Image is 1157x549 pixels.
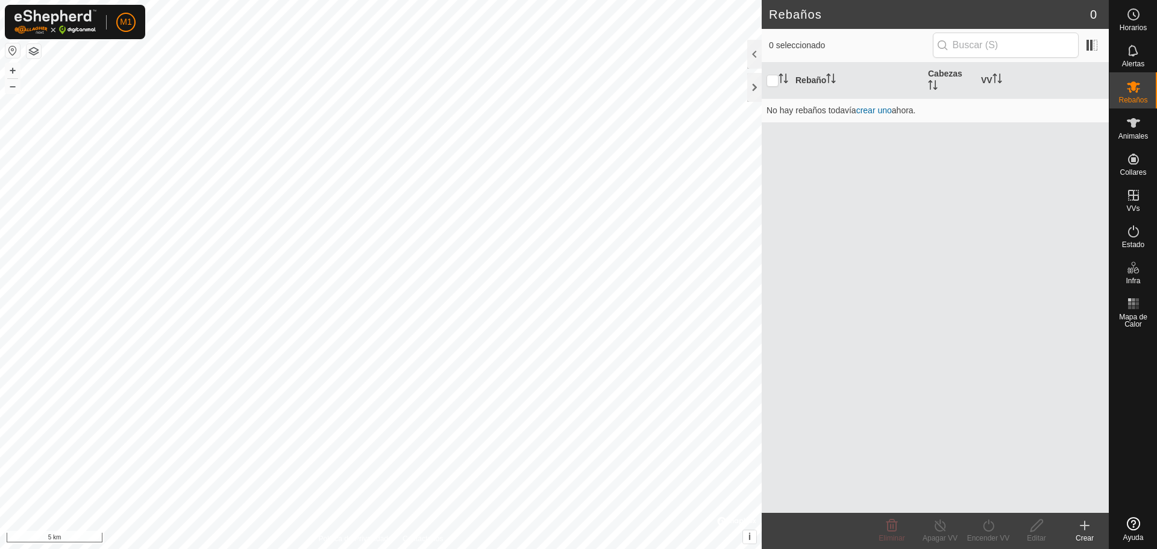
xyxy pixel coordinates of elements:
[933,33,1079,58] input: Buscar (S)
[779,75,788,85] p-sorticon: Activar para ordenar
[748,532,751,542] span: i
[791,63,923,99] th: Rebaño
[1118,133,1148,140] span: Animales
[319,533,388,544] a: Política de Privacidad
[1126,205,1140,212] span: VVs
[769,39,933,52] span: 0 seleccionado
[1120,24,1147,31] span: Horarios
[769,7,1090,22] h2: Rebaños
[1090,5,1097,24] span: 0
[762,98,1109,122] td: No hay rebaños todavía ahora.
[1122,60,1144,67] span: Alertas
[27,44,41,58] button: Capas del Mapa
[964,533,1012,544] div: Encender VV
[1061,533,1109,544] div: Crear
[1122,241,1144,248] span: Estado
[1012,533,1061,544] div: Editar
[403,533,443,544] a: Contáctenos
[743,530,756,544] button: i
[923,63,976,99] th: Cabezas
[916,533,964,544] div: Apagar VV
[1123,534,1144,541] span: Ayuda
[5,63,20,78] button: +
[928,82,938,92] p-sorticon: Activar para ordenar
[1118,96,1147,104] span: Rebaños
[1126,277,1140,284] span: Infra
[5,79,20,93] button: –
[120,16,131,28] span: M1
[14,10,96,34] img: Logo Gallagher
[5,43,20,58] button: Restablecer Mapa
[856,105,892,115] a: crear uno
[1120,169,1146,176] span: Collares
[1112,313,1154,328] span: Mapa de Calor
[976,63,1109,99] th: VV
[1109,512,1157,546] a: Ayuda
[992,75,1002,85] p-sorticon: Activar para ordenar
[826,75,836,85] p-sorticon: Activar para ordenar
[879,534,905,542] span: Eliminar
